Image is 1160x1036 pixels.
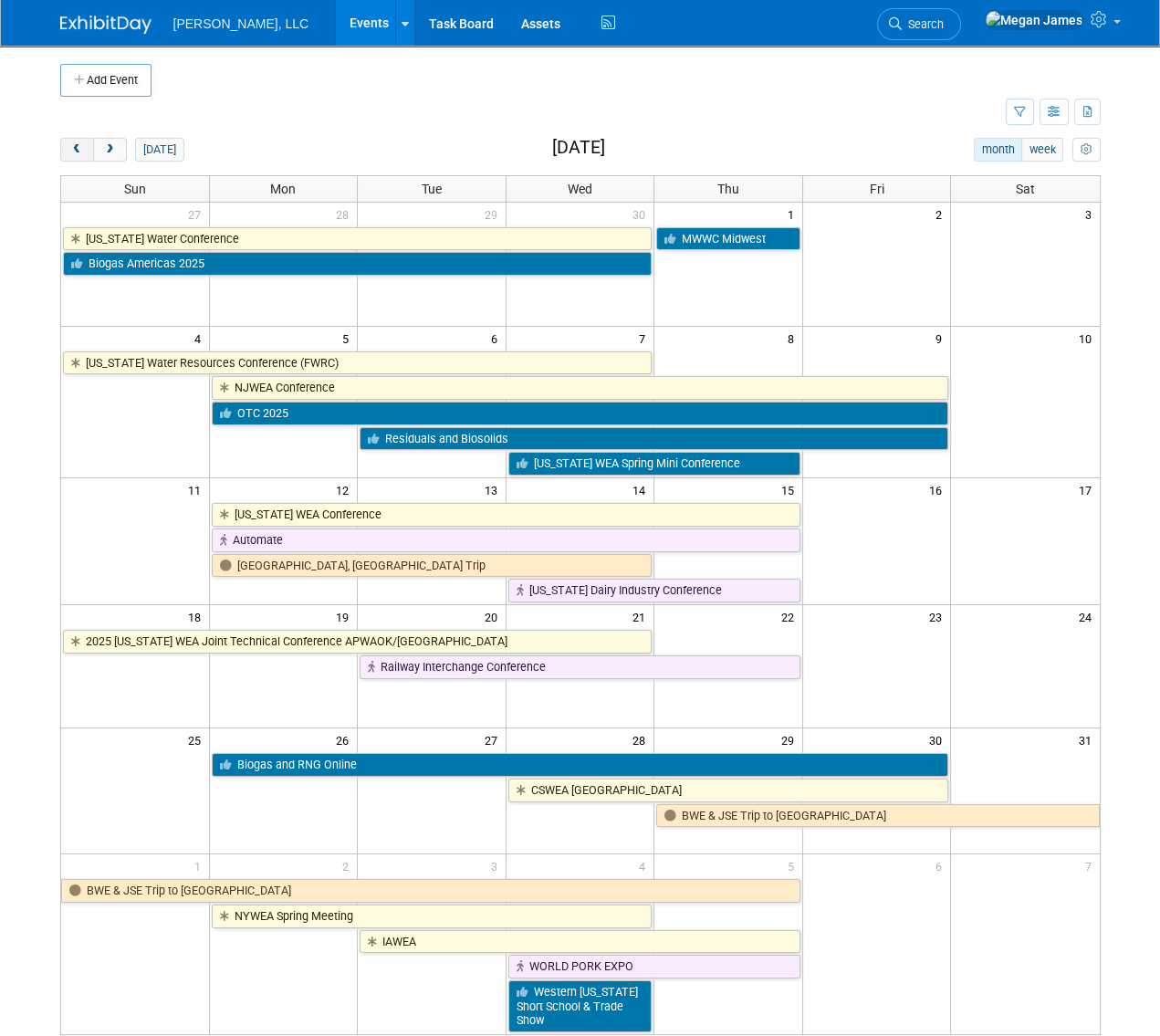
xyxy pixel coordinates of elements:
span: 6 [934,854,950,877]
span: 2 [340,854,357,877]
span: 7 [637,327,653,350]
span: 5 [786,854,802,877]
span: 10 [1077,327,1100,350]
a: Search [877,8,961,40]
span: Thu [717,182,739,196]
span: Sat [1016,182,1035,196]
span: Search [902,17,944,31]
span: 3 [1083,203,1100,225]
a: CSWEA [GEOGRAPHIC_DATA] [508,779,949,802]
span: 17 [1077,478,1100,501]
a: BWE & JSE Trip to [GEOGRAPHIC_DATA] [61,879,800,903]
span: 23 [927,605,950,628]
span: 2 [934,203,950,225]
span: 8 [786,327,802,350]
a: BWE & JSE Trip to [GEOGRAPHIC_DATA] [656,804,1099,828]
span: 24 [1077,605,1100,628]
span: 4 [637,854,653,877]
a: Biogas Americas 2025 [63,252,653,276]
span: 14 [631,478,653,501]
a: Residuals and Biosolids [360,427,948,451]
a: [US_STATE] WEA Conference [212,503,800,527]
button: Add Event [60,64,152,97]
a: OTC 2025 [212,402,949,425]
a: MWWC Midwest [656,227,800,251]
span: 7 [1083,854,1100,877]
span: 11 [186,478,209,501]
button: week [1021,138,1063,162]
span: 22 [779,605,802,628]
a: [US_STATE] Water Conference [63,227,653,251]
span: 28 [334,203,357,225]
span: 20 [483,605,506,628]
span: Mon [270,182,296,196]
span: 28 [631,728,653,751]
span: Tue [422,182,442,196]
span: Sun [124,182,146,196]
span: 21 [631,605,653,628]
span: 9 [934,327,950,350]
span: 27 [483,728,506,751]
span: 19 [334,605,357,628]
a: Western [US_STATE] Short School & Trade Show [508,980,653,1032]
span: [PERSON_NAME], LLC [173,16,309,31]
span: Wed [568,182,592,196]
button: month [974,138,1022,162]
span: Fri [870,182,884,196]
a: 2025 [US_STATE] WEA Joint Technical Conference APWAOK/[GEOGRAPHIC_DATA] [63,630,653,654]
a: [GEOGRAPHIC_DATA], [GEOGRAPHIC_DATA] Trip [212,554,653,578]
span: 27 [186,203,209,225]
span: 25 [186,728,209,751]
span: 5 [340,327,357,350]
img: Megan James [985,10,1083,30]
a: NJWEA Conference [212,376,949,400]
a: NYWEA Spring Meeting [212,905,653,928]
span: 30 [927,728,950,751]
a: [US_STATE] WEA Spring Mini Conference [508,452,800,476]
a: [US_STATE] Dairy Industry Conference [508,579,800,602]
span: 15 [779,478,802,501]
button: next [93,138,127,162]
span: 4 [193,327,209,350]
button: myCustomButton [1072,138,1100,162]
span: 31 [1077,728,1100,751]
span: 30 [631,203,653,225]
span: 6 [489,327,506,350]
img: ExhibitDay [60,16,152,34]
a: Biogas and RNG Online [212,753,949,777]
span: 29 [483,203,506,225]
button: prev [60,138,94,162]
span: 18 [186,605,209,628]
a: [US_STATE] Water Resources Conference (FWRC) [63,351,653,375]
i: Personalize Calendar [1081,144,1092,156]
span: 1 [786,203,802,225]
a: IAWEA [360,930,800,954]
span: 13 [483,478,506,501]
h2: [DATE] [552,138,605,158]
a: WORLD PORK EXPO [508,955,800,978]
span: 16 [927,478,950,501]
a: Automate [212,528,800,552]
span: 3 [489,854,506,877]
a: Railway Interchange Conference [360,655,800,679]
span: 26 [334,728,357,751]
span: 12 [334,478,357,501]
span: 29 [779,728,802,751]
span: 1 [193,854,209,877]
button: [DATE] [135,138,183,162]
